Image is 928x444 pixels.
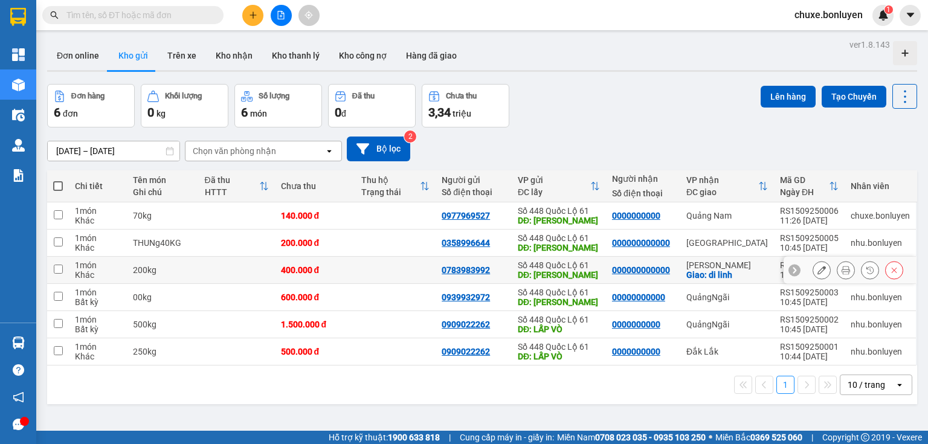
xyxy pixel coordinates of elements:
[133,265,192,275] div: 200kg
[442,320,490,329] div: 0909022262
[709,435,712,440] span: ⚪️
[66,8,209,22] input: Tìm tên, số ĐT hoặc mã đơn
[47,84,135,127] button: Đơn hàng6đơn
[512,170,606,202] th: Toggle SortBy
[156,109,166,118] span: kg
[205,187,259,197] div: HTTT
[861,433,869,442] span: copyright
[776,376,794,394] button: 1
[595,433,706,442] strong: 0708 023 035 - 0935 103 250
[895,380,904,390] svg: open
[335,105,341,120] span: 0
[715,431,802,444] span: Miền Bắc
[428,105,451,120] span: 3,34
[329,431,440,444] span: Hỗ trợ kỹ thuật:
[133,347,192,356] div: 250kg
[75,206,121,216] div: 1 món
[75,243,121,253] div: Khác
[686,260,768,270] div: [PERSON_NAME]
[518,243,600,253] div: DĐ: MINH PHÁT
[780,233,839,243] div: RS1509250005
[75,342,121,352] div: 1 món
[878,10,889,21] img: icon-new-feature
[75,324,121,334] div: Bất kỳ
[780,206,839,216] div: RS1509250006
[750,433,802,442] strong: 0369 525 060
[250,109,267,118] span: món
[851,320,910,329] div: nhu.bonluyen
[75,297,121,307] div: Bất kỳ
[822,86,886,108] button: Tạo Chuyến
[780,187,829,197] div: Ngày ĐH
[518,288,600,297] div: Số 448 Quốc Lộ 61
[324,146,334,156] svg: open
[557,431,706,444] span: Miền Nam
[518,206,600,216] div: Số 448 Quốc Lộ 61
[12,48,25,61] img: dashboard-icon
[785,7,872,22] span: chuxe.bonluyen
[234,84,322,127] button: Số lượng6món
[442,347,490,356] div: 0909022262
[780,270,839,280] div: 10:45 [DATE]
[133,187,192,197] div: Ghi chú
[75,216,121,225] div: Khác
[205,175,259,185] div: Đã thu
[612,347,660,356] div: 0000000000
[453,109,471,118] span: triệu
[780,243,839,253] div: 10:45 [DATE]
[281,320,349,329] div: 1.500.000 đ
[780,216,839,225] div: 11:26 [DATE]
[249,11,257,19] span: plus
[900,5,921,26] button: caret-down
[47,41,109,70] button: Đơn online
[271,5,292,26] button: file-add
[612,320,660,329] div: 0000000000
[686,175,758,185] div: VP nhận
[780,315,839,324] div: RS1509250002
[54,105,60,120] span: 6
[422,84,509,127] button: Chưa thu3,34 triệu
[518,324,600,334] div: DĐ: LẤP VÒ
[686,292,768,302] div: QuảngNgãi
[281,347,349,356] div: 500.000 đ
[780,288,839,297] div: RS1509250003
[851,347,910,356] div: nhu.bonluyen
[518,352,600,361] div: DĐ: LẤP VÒ
[12,109,25,121] img: warehouse-icon
[141,84,228,127] button: Khối lượng0kg
[158,41,206,70] button: Trên xe
[206,41,262,70] button: Kho nhận
[851,238,910,248] div: nhu.bonluyen
[193,145,276,157] div: Chọn văn phòng nhận
[905,10,916,21] span: caret-down
[780,297,839,307] div: 10:45 [DATE]
[75,315,121,324] div: 1 món
[811,431,813,444] span: |
[442,292,490,302] div: 0939932972
[680,170,774,202] th: Toggle SortBy
[780,352,839,361] div: 10:44 [DATE]
[262,41,329,70] button: Kho thanh lý
[612,188,674,198] div: Số điện thoại
[147,105,154,120] span: 0
[442,175,506,185] div: Người gửi
[446,92,477,100] div: Chưa thu
[63,109,78,118] span: đơn
[329,41,396,70] button: Kho công nợ
[12,169,25,182] img: solution-icon
[304,11,313,19] span: aim
[612,211,660,220] div: 0000000000
[686,187,758,197] div: ĐC giao
[686,347,768,356] div: Đắk Lắk
[355,170,436,202] th: Toggle SortBy
[686,211,768,220] div: Quảng Nam
[813,261,831,279] div: Sửa đơn hàng
[851,181,910,191] div: Nhân viên
[780,342,839,352] div: RS1509250001
[75,181,121,191] div: Chi tiết
[780,175,829,185] div: Mã GD
[848,379,885,391] div: 10 / trang
[48,141,179,161] input: Select a date range.
[242,5,263,26] button: plus
[75,260,121,270] div: 1 món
